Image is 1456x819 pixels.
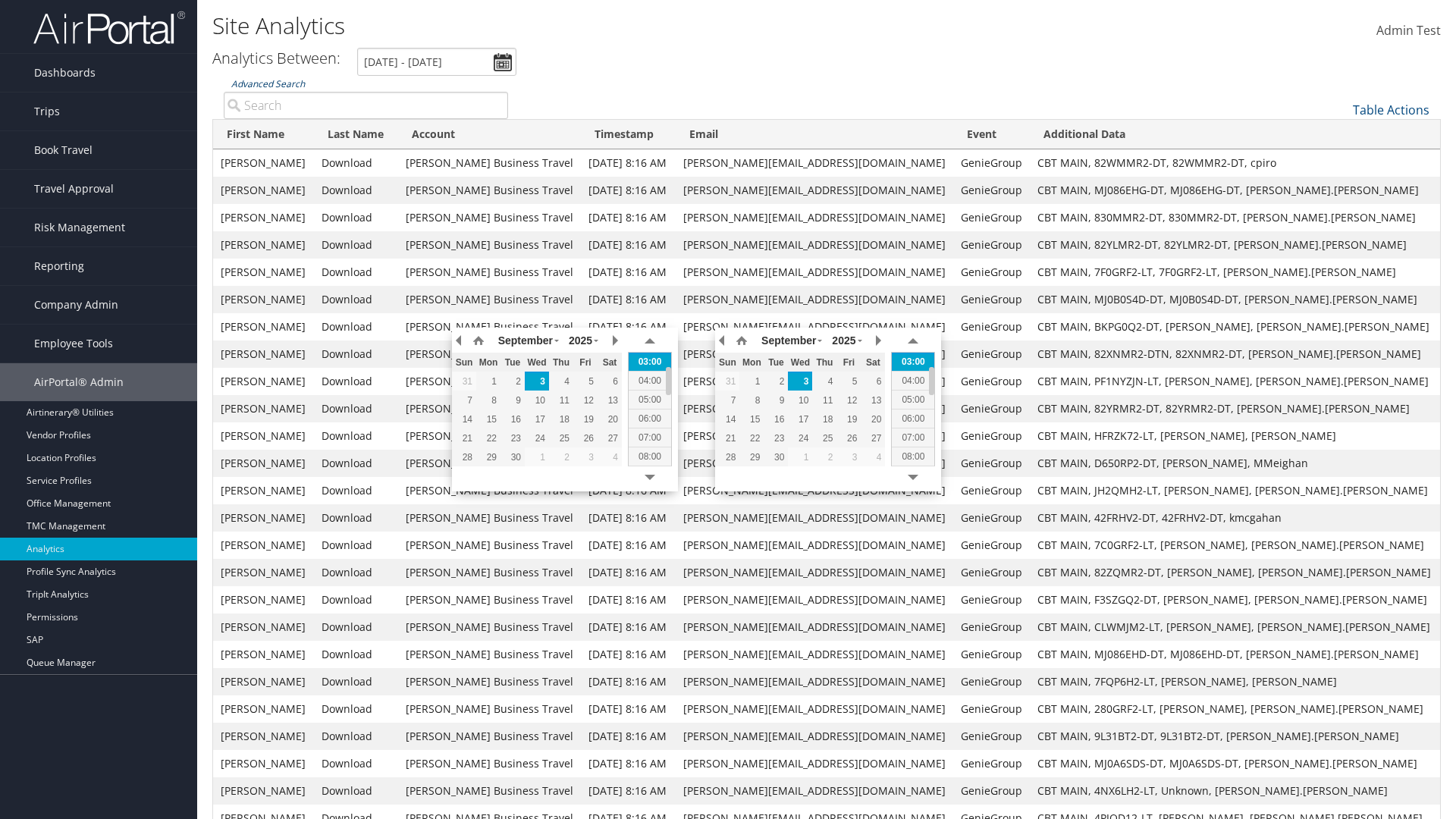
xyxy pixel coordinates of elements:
td: [PERSON_NAME] [213,695,314,723]
div: 05:00 [629,390,671,409]
div: 15 [739,413,764,426]
td: [PERSON_NAME] [213,368,314,395]
div: 20 [861,413,885,426]
div: 31 [715,375,739,388]
div: 14 [452,413,476,426]
th: Mon [476,353,500,372]
div: 27 [598,431,622,445]
div: 24 [788,431,812,445]
td: Download [314,422,398,450]
div: 11 [549,394,573,407]
td: CBT MAIN, BKPG0Q2-DT, [PERSON_NAME], [PERSON_NAME].[PERSON_NAME] [1030,313,1440,340]
td: [DATE] 8:16 AM [581,231,675,259]
span: September [761,334,816,347]
td: [DATE] 8:16 AM [581,668,675,695]
td: CBT MAIN, 830MMR2-DT, 830MMR2-DT, [PERSON_NAME].[PERSON_NAME] [1030,204,1440,231]
td: Download [314,532,398,559]
div: 21 [715,431,739,445]
td: CBT MAIN, 82WMMR2-DT, 82WMMR2-DT, cpiro [1030,149,1440,177]
span: Travel Approval [34,170,114,208]
th: Tue [764,353,788,372]
td: CBT MAIN, 4NX6LH2-LT, Unknown, [PERSON_NAME].[PERSON_NAME] [1030,777,1440,805]
td: [PERSON_NAME] [213,149,314,177]
td: GenieGroup [953,586,1030,613]
td: [PERSON_NAME] [213,777,314,805]
td: [PERSON_NAME][EMAIL_ADDRESS][DOMAIN_NAME] [676,668,953,695]
td: [DATE] 8:16 AM [581,504,675,532]
td: Download [314,750,398,777]
td: GenieGroup [953,695,1030,723]
span: Company Admin [34,286,118,324]
td: GenieGroup [953,477,1030,504]
td: [DATE] 8:16 AM [581,532,675,559]
td: [PERSON_NAME] Business Travel [398,477,581,504]
td: [PERSON_NAME][EMAIL_ADDRESS][DOMAIN_NAME] [676,586,953,613]
span: September [498,334,553,347]
td: [PERSON_NAME] Business Travel [398,723,581,750]
td: [PERSON_NAME] Business Travel [398,777,581,805]
td: [PERSON_NAME] [213,286,314,313]
td: CBT MAIN, F3SZGQ2-DT, [PERSON_NAME], [PERSON_NAME].[PERSON_NAME] [1030,586,1440,613]
td: [PERSON_NAME] [213,259,314,286]
div: 06:00 [629,409,671,428]
td: [PERSON_NAME][EMAIL_ADDRESS][DOMAIN_NAME] [676,286,953,313]
td: GenieGroup [953,259,1030,286]
div: 11 [812,394,836,407]
td: GenieGroup [953,313,1030,340]
div: 8 [739,394,764,407]
td: Download [314,231,398,259]
td: [PERSON_NAME] Business Travel [398,422,581,450]
td: GenieGroup [953,750,1030,777]
td: Download [314,368,398,395]
div: 4 [598,450,622,464]
div: 08:00 [892,447,934,466]
div: 2 [812,450,836,464]
span: 2025 [569,334,592,347]
td: GenieGroup [953,340,1030,368]
div: 24 [525,431,549,445]
td: [DATE] 8:16 AM [581,777,675,805]
div: 17 [525,413,549,426]
td: [PERSON_NAME][EMAIL_ADDRESS][DOMAIN_NAME] [676,613,953,641]
td: GenieGroup [953,723,1030,750]
td: [DATE] 8:16 AM [581,204,675,231]
td: GenieGroup [953,777,1030,805]
div: 1 [476,375,500,388]
div: 6 [861,375,885,388]
th: Wed [525,353,549,372]
div: 16 [500,413,525,426]
div: 10 [525,394,549,407]
div: 9 [764,394,788,407]
td: [DATE] 8:16 AM [581,586,675,613]
th: Account: activate to sort column ascending [398,120,581,149]
td: [PERSON_NAME] [213,231,314,259]
div: 3 [788,375,812,388]
div: 5 [836,375,861,388]
td: [PERSON_NAME] [213,750,314,777]
td: [PERSON_NAME] [213,177,314,204]
td: [PERSON_NAME][EMAIL_ADDRESS][DOMAIN_NAME] [676,231,953,259]
td: [PERSON_NAME][EMAIL_ADDRESS][DOMAIN_NAME] [676,313,953,340]
div: 04:00 [892,371,934,390]
div: 09:00 [892,466,934,485]
div: 2 [549,450,573,464]
td: [PERSON_NAME][EMAIL_ADDRESS][DOMAIN_NAME] [676,204,953,231]
td: [PERSON_NAME][EMAIL_ADDRESS][DOMAIN_NAME] [676,504,953,532]
td: [PERSON_NAME] [213,504,314,532]
div: 17 [788,413,812,426]
td: [PERSON_NAME][EMAIL_ADDRESS][DOMAIN_NAME] [676,641,953,668]
img: airportal-logo.png [33,10,185,45]
td: GenieGroup [953,422,1030,450]
div: 10 [788,394,812,407]
td: [PERSON_NAME] Business Travel [398,204,581,231]
td: Download [314,313,398,340]
div: 18 [812,413,836,426]
div: 2 [500,375,525,388]
div: 4 [812,375,836,388]
td: GenieGroup [953,286,1030,313]
td: CBT MAIN, 82YRMR2-DT, 82YRMR2-DT, [PERSON_NAME].[PERSON_NAME] [1030,395,1440,422]
td: [PERSON_NAME] [213,723,314,750]
div: 09:00 [629,466,671,485]
td: [DATE] 8:16 AM [581,286,675,313]
td: [DATE] 8:16 AM [581,613,675,641]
